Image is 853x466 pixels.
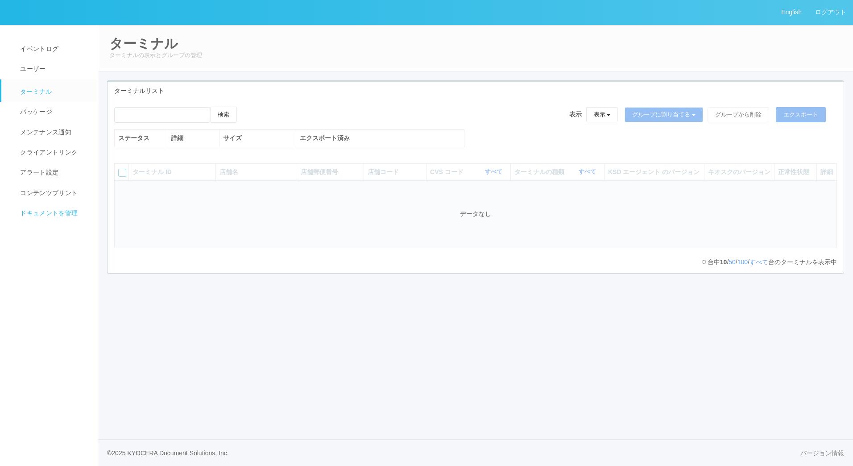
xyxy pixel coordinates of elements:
button: エクスポート [776,107,826,122]
span: ユーザー [18,65,46,72]
h2: ターミナル [109,36,842,51]
a: すべて [749,258,768,266]
span: イベントログ [18,45,58,52]
span: ターミナル [18,88,52,95]
a: イベントログ [1,39,106,59]
div: ステータス [118,133,163,143]
span: 0 [702,258,708,266]
span: CVS コード [430,167,466,177]
span: 10 [720,258,727,266]
a: バージョン情報 [800,449,844,458]
p: ターミナルの表示とグループの管理 [109,51,842,60]
a: 50 [729,258,736,266]
a: ドキュメントを管理 [1,203,106,223]
a: すべて [485,168,505,175]
span: 表示 [569,110,582,119]
span: パッケージ [18,108,52,115]
div: サイズ [223,133,292,143]
div: 詳細 [171,133,216,143]
span: 正常性状態 [778,168,809,175]
a: パッケージ [1,102,106,122]
button: 検索 [210,107,237,123]
span: 店舗コード [368,168,399,175]
div: ターミナル ID [133,167,212,177]
span: 店舗郵便番号 [301,168,338,175]
span: ターミナルの種類 [514,167,567,177]
span: キオスクのバージョン [708,168,770,175]
button: すべて [576,167,600,176]
div: 詳細 [820,167,833,177]
a: メンテナンス通知 [1,122,106,142]
span: © 2025 KYOCERA Document Solutions, Inc. [107,449,229,457]
span: 店舗名 [219,168,238,175]
td: データなし [115,180,837,248]
span: コンテンツプリント [18,189,78,196]
div: ターミナルリスト [108,82,844,100]
a: クライアントリンク [1,142,106,162]
button: グループに割り当てる [625,107,703,122]
a: コンテンツプリント [1,183,106,203]
span: KSD エージェント のバージョン [608,168,700,175]
a: ターミナル [1,79,106,102]
span: メンテナンス通知 [18,129,71,136]
button: すべて [483,167,507,176]
a: すべて [579,168,598,175]
button: グループから削除 [708,107,769,122]
a: ユーザー [1,59,106,79]
span: ドキュメントを管理 [18,209,78,216]
button: 表示 [586,107,618,122]
span: クライアントリンク [18,149,78,156]
span: アラート設定 [18,169,58,176]
p: 台中 / / / 台のターミナルを表示中 [702,258,837,267]
div: エクスポート済み [300,133,460,143]
a: アラート設定 [1,162,106,183]
a: 100 [737,258,748,266]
